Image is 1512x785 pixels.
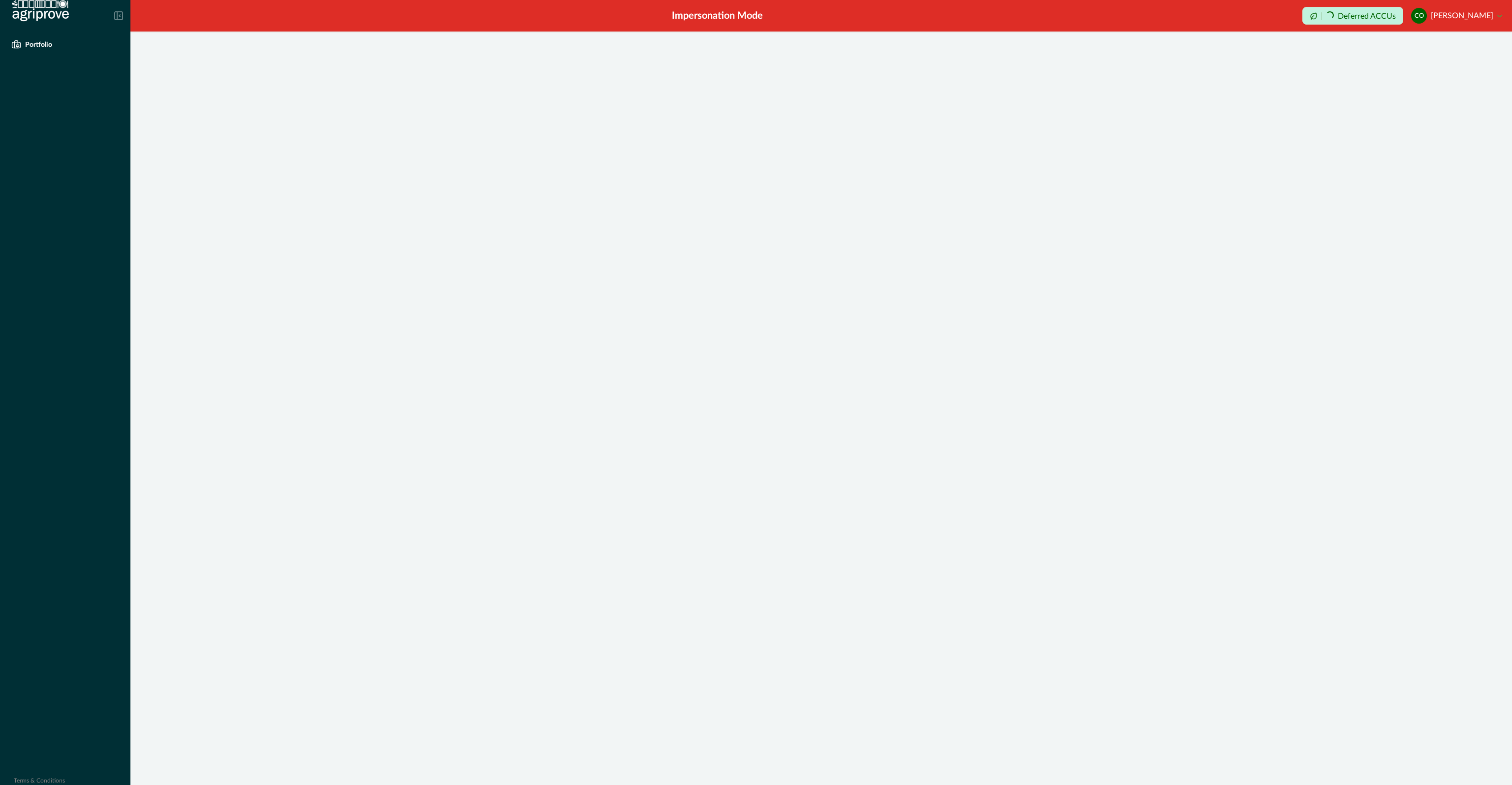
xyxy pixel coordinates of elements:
a: Portfolio [7,35,123,53]
p: Deferred ACCUs [1338,12,1396,20]
p: Portfolio [25,40,52,48]
a: Terms & Conditions [14,778,65,784]
div: Impersonation Mode [672,8,763,23]
button: Clark O'Bannon[PERSON_NAME] [1411,4,1502,28]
